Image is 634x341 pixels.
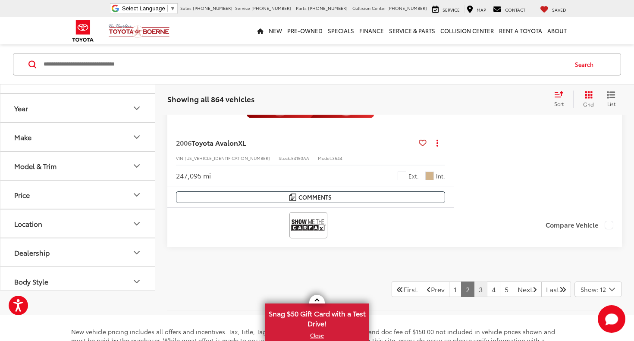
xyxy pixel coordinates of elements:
div: Location [132,218,142,228]
a: 3 [474,282,487,297]
a: Rent a Toyota [496,17,545,44]
div: Year [14,104,28,112]
div: 247,095 mi [176,171,211,181]
a: 2 [461,282,474,297]
div: Dealership [14,248,50,257]
button: Model & TrimModel & Trim [0,152,156,180]
a: New [266,17,285,44]
span: ▼ [170,5,176,12]
img: View CARFAX report [291,214,326,237]
button: Select number of vehicles per page [574,282,622,297]
a: Previous PagePrev [422,282,449,297]
span: Sort [554,100,564,107]
div: Body Style [132,276,142,286]
span: Blizzard Pearl [398,172,406,180]
span: [PHONE_NUMBER] [308,5,348,11]
span: Snag $50 Gift Card with a Test Drive! [266,304,368,331]
a: Home [254,17,266,44]
span: Saved [552,6,566,13]
span: Comments [298,193,332,201]
button: Grid View [573,91,600,108]
button: Actions [430,135,445,150]
i: Last Page [559,286,566,293]
span: Map [477,6,486,13]
span: List [607,100,615,107]
a: Service [430,5,462,13]
a: 4 [487,282,500,297]
div: Price [132,189,142,200]
span: dropdown dots [436,139,438,146]
span: Int. [436,172,445,180]
a: Map [465,5,488,13]
a: Collision Center [438,17,496,44]
button: DealershipDealership [0,238,156,266]
span: [PHONE_NUMBER] [193,5,232,11]
button: MakeMake [0,123,156,151]
div: Body Style [14,277,48,285]
span: Service [235,5,250,11]
div: Dealership [132,247,142,257]
span: Select Language [122,5,165,12]
span: VIN: [176,155,185,161]
span: Ext. [408,172,419,180]
button: Search [567,53,606,75]
a: 1 [449,282,461,297]
a: About [545,17,569,44]
span: Sales [180,5,191,11]
div: Model & Trim [132,160,142,171]
a: Pre-Owned [285,17,325,44]
img: Comments [289,194,296,201]
img: Vic Vaughan Toyota of Boerne [108,23,170,38]
span: XL [238,138,246,147]
span: Toyota Avalon [191,138,238,147]
div: Model & Trim [14,162,56,170]
button: List View [600,91,622,108]
a: 5 [500,282,513,297]
div: Price [14,191,30,199]
span: Stock: [279,155,291,161]
span: ​ [167,5,168,12]
a: My Saved Vehicles [538,5,568,13]
button: Select sort value [550,91,573,108]
label: Compare Vehicle [546,221,613,229]
div: Year [132,103,142,113]
a: Specials [325,17,357,44]
a: Select Language​ [122,5,176,12]
div: Make [132,131,142,142]
a: Service & Parts: Opens in a new tab [386,17,438,44]
span: 3544 [332,155,342,161]
span: Ivory [425,172,434,180]
span: Contact [505,6,525,13]
a: NextNext Page [513,282,542,297]
a: LastLast Page [541,282,571,297]
span: 2006 [176,138,191,147]
a: First PageFirst [392,282,422,297]
button: Body StyleBody Style [0,267,156,295]
span: Showing all 864 vehicles [167,94,254,104]
button: YearYear [0,94,156,122]
a: Contact [491,5,527,13]
button: Comments [176,191,445,203]
span: Model: [318,155,332,161]
span: [PHONE_NUMBER] [251,5,291,11]
svg: Start Chat [598,305,625,333]
span: Collision Center [352,5,386,11]
img: Toyota [67,17,99,45]
a: Finance [357,17,386,44]
span: [PHONE_NUMBER] [387,5,427,11]
span: Service [443,6,460,13]
a: 2006Toyota AvalonXL [176,138,415,147]
input: Search by Make, Model, or Keyword [43,54,567,75]
button: PricePrice [0,181,156,209]
i: Previous Page [427,286,431,293]
div: Location [14,219,42,228]
span: Parts [296,5,307,11]
span: Grid [583,100,594,108]
span: Show: 12 [581,285,606,294]
div: Make [14,133,31,141]
i: First Page [396,286,403,293]
button: Toggle Chat Window [598,305,625,333]
span: 54150AA [291,155,309,161]
button: LocationLocation [0,210,156,238]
